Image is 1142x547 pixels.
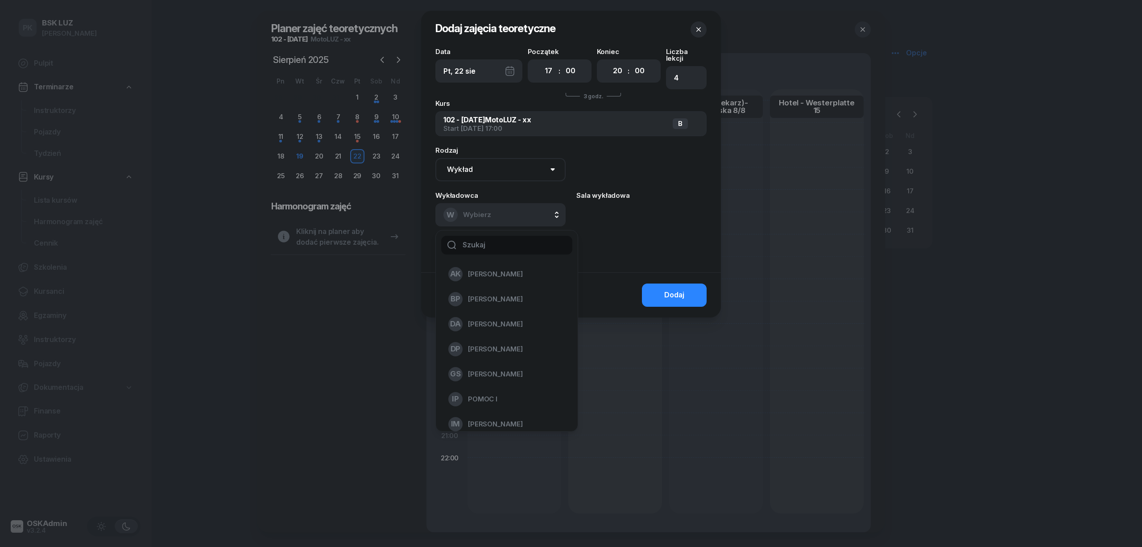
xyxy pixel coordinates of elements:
[451,420,460,428] span: IM
[664,289,684,301] div: Dodaj
[468,293,523,305] span: [PERSON_NAME]
[468,268,523,280] span: [PERSON_NAME]
[443,115,485,124] span: 102 - [DATE]
[435,111,707,136] button: 102 - [DATE]MotoLUZ - xxStart [DATE] 17:00B
[468,393,497,405] span: POMOC I
[450,370,461,378] span: GS
[468,318,523,330] span: [PERSON_NAME]
[443,124,459,133] span: Start
[468,418,523,430] span: [PERSON_NAME]
[628,66,629,76] div: :
[461,124,502,133] span: [DATE] 17:00
[673,118,688,129] div: B
[441,236,572,255] input: Szukaj
[447,211,455,219] span: W
[451,295,460,303] span: BP
[468,368,523,380] span: [PERSON_NAME]
[468,343,523,355] span: [PERSON_NAME]
[443,116,531,123] div: MotoLUZ - xx
[463,210,491,219] span: Wybierz
[450,270,461,278] span: AK
[642,284,707,307] button: Dodaj
[435,21,555,38] h2: Dodaj zajęcia teoretyczne
[435,203,566,226] button: WWybierz
[451,345,461,353] span: DP
[450,320,461,328] span: DA
[452,395,459,403] span: IP
[559,66,560,76] div: :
